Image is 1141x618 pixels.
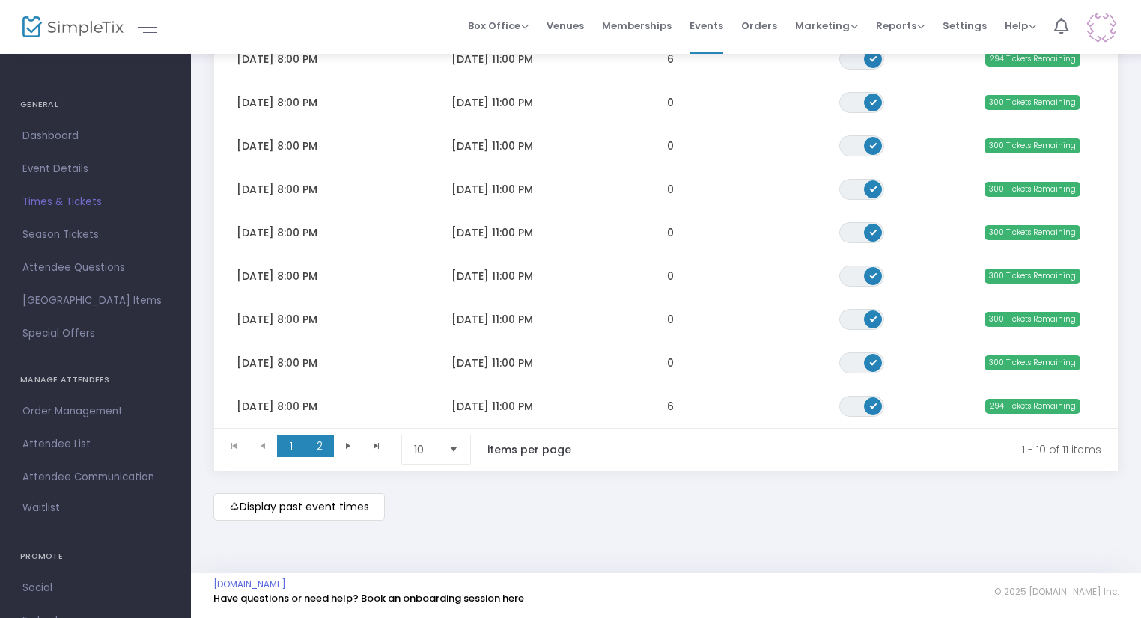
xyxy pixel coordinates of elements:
[22,159,168,179] span: Event Details
[22,291,168,310] span: [GEOGRAPHIC_DATA] Items
[943,7,987,45] span: Settings
[985,399,1080,414] span: 294 Tickets Remaining
[451,52,533,67] span: [DATE] 11:00 PM
[667,399,674,414] span: 6
[869,314,877,322] span: ON
[468,19,529,33] span: Box Office
[741,7,777,45] span: Orders
[451,225,533,240] span: [DATE] 11:00 PM
[22,225,168,245] span: Season Tickets
[869,227,877,235] span: ON
[667,312,674,327] span: 0
[213,493,385,521] m-button: Display past event times
[20,365,171,395] h4: MANAGE ATTENDEES
[667,52,674,67] span: 6
[213,591,524,605] a: Have questions or need help? Book an onboarding session here
[985,225,1080,240] span: 300 Tickets Remaining
[305,435,334,457] span: Page 2
[451,312,533,327] span: [DATE] 11:00 PM
[237,399,317,414] span: [DATE] 8:00 PM
[985,95,1080,110] span: 300 Tickets Remaining
[237,52,317,67] span: [DATE] 8:00 PM
[213,578,286,590] a: [DOMAIN_NAME]
[451,399,533,414] span: [DATE] 11:00 PM
[237,355,317,370] span: [DATE] 8:00 PM
[22,324,168,343] span: Special Offers
[371,440,383,452] span: Go to the last page
[451,182,533,197] span: [DATE] 11:00 PM
[869,97,877,105] span: ON
[451,269,533,284] span: [DATE] 11:00 PM
[237,182,317,197] span: [DATE] 8:00 PM
[994,586,1119,598] span: © 2025 [DOMAIN_NAME] Inc.
[690,7,723,45] span: Events
[667,182,674,197] span: 0
[876,19,925,33] span: Reports
[985,138,1080,153] span: 300 Tickets Remaining
[22,258,168,278] span: Attendee Questions
[603,435,1101,465] kendo-pager-info: 1 - 10 of 11 items
[22,578,168,598] span: Social
[237,269,317,284] span: [DATE] 8:00 PM
[22,192,168,212] span: Times & Tickets
[667,269,674,284] span: 0
[869,54,877,61] span: ON
[869,271,877,278] span: ON
[342,440,354,452] span: Go to the next page
[869,358,877,365] span: ON
[1005,19,1036,33] span: Help
[451,95,533,110] span: [DATE] 11:00 PM
[487,442,571,457] label: items per page
[667,138,674,153] span: 0
[443,435,464,464] button: Select
[20,90,171,120] h4: GENERAL
[985,182,1080,197] span: 300 Tickets Remaining
[237,138,317,153] span: [DATE] 8:00 PM
[667,225,674,240] span: 0
[869,184,877,192] span: ON
[602,7,672,45] span: Memberships
[362,435,391,457] span: Go to the last page
[869,401,877,409] span: ON
[547,7,584,45] span: Venues
[22,501,60,515] span: Waitlist
[334,435,362,457] span: Go to the next page
[20,542,171,572] h4: PROMOTE
[22,468,168,487] span: Attendee Communication
[237,225,317,240] span: [DATE] 8:00 PM
[451,138,533,153] span: [DATE] 11:00 PM
[869,141,877,148] span: ON
[277,435,305,457] span: Page 1
[237,95,317,110] span: [DATE] 8:00 PM
[451,355,533,370] span: [DATE] 11:00 PM
[985,269,1080,284] span: 300 Tickets Remaining
[667,355,674,370] span: 0
[414,442,437,457] span: 10
[985,355,1080,370] span: 300 Tickets Remaining
[237,312,317,327] span: [DATE] 8:00 PM
[795,19,858,33] span: Marketing
[22,435,168,454] span: Attendee List
[667,95,674,110] span: 0
[985,312,1080,327] span: 300 Tickets Remaining
[22,402,168,421] span: Order Management
[22,126,168,146] span: Dashboard
[985,52,1080,67] span: 294 Tickets Remaining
